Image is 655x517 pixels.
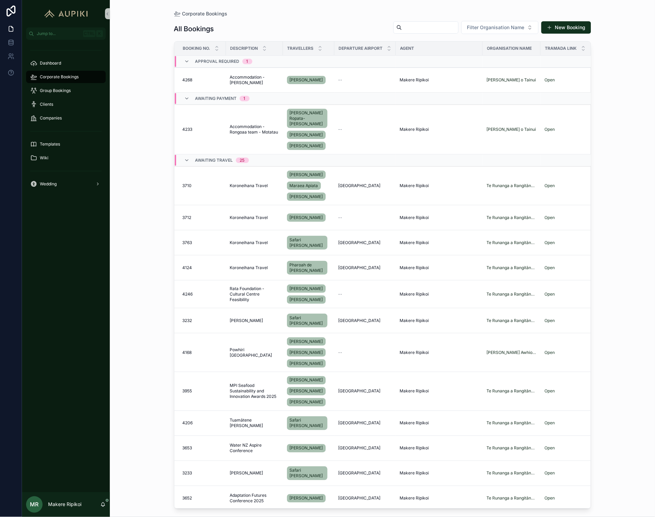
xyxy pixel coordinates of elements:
a: Open [545,496,555,501]
span: Makere Ripikoi [400,215,429,220]
span: [PERSON_NAME] [290,297,323,302]
a: [PERSON_NAME] [230,471,279,476]
a: [PERSON_NAME] [287,171,326,179]
span: 3763 [183,240,192,245]
span: [PERSON_NAME] [290,77,323,83]
a: Koroneihana Travel [230,215,279,220]
a: [PERSON_NAME]Maraea Apiata[PERSON_NAME] [287,169,330,202]
a: Wedding [26,178,106,190]
span: Makere Ripikoi [400,77,429,83]
span: Makere Ripikoi [400,446,429,451]
span: MPI Seafood Sustainability and Innovation Awards 2025 [230,383,279,400]
a: [PERSON_NAME] Awhiowhio o Otangarei Trust [487,350,537,355]
a: Te Runanga a Rangitāne o Wairau [487,318,537,323]
span: Description [230,46,258,51]
span: Corporate Bookings [182,10,228,17]
span: Awaiting Payment [195,96,237,101]
a: [GEOGRAPHIC_DATA] [338,421,392,426]
a: Te Runanga a Rangitāne o Wairau [487,291,537,297]
a: Koroneihana Travel [230,265,279,271]
a: Accommodation - [PERSON_NAME] [230,74,279,85]
span: Agent [400,46,414,51]
a: Open [545,350,555,355]
a: [PERSON_NAME] [287,142,326,150]
span: -- [338,350,343,355]
a: -- [338,127,392,132]
span: -- [338,127,343,132]
span: K [97,31,102,36]
a: Te Runanga a Rangitāne o Wairau [487,446,537,451]
span: Tramada Link [545,46,577,51]
button: Jump to...CtrlK [26,27,106,40]
span: Jump to... [37,31,80,36]
a: Makere Ripikoi [400,127,479,132]
button: New Booking [541,21,591,34]
span: [GEOGRAPHIC_DATA] [338,318,381,323]
a: Open [545,215,555,220]
a: Rata Foundation - Cultural Centre Feasibility [230,286,279,302]
span: 3712 [183,215,192,220]
a: Makere Ripikoi [400,77,479,83]
a: Group Bookings [26,84,106,97]
a: 4206 [183,421,222,426]
a: Adaptation Futures Conference 2025 [230,493,279,504]
span: Koroneihana Travel [230,240,268,245]
span: [PERSON_NAME] [290,378,323,383]
a: [GEOGRAPHIC_DATA] [338,318,392,323]
span: Makere Ripikoi [400,389,429,394]
span: Makere Ripikoi [400,318,429,323]
a: 3712 [183,215,222,220]
span: [PERSON_NAME] [290,143,323,149]
span: Organisation Name [487,46,532,51]
a: Koroneihana Travel [230,240,279,245]
a: 4168 [183,350,222,355]
a: [PERSON_NAME] [287,296,326,304]
a: [PERSON_NAME] [287,212,330,223]
span: Makere Ripikoi [400,265,429,271]
span: Corporate Bookings [40,74,79,80]
span: 4246 [183,291,193,297]
a: [PERSON_NAME] o Tainui [487,127,536,132]
button: Select Button [461,21,539,34]
a: [GEOGRAPHIC_DATA] [338,446,392,451]
a: Corporate Bookings [26,71,106,83]
a: Open [545,127,555,132]
span: [PERSON_NAME] [290,350,323,355]
a: [PERSON_NAME] Ropata-[PERSON_NAME][PERSON_NAME][PERSON_NAME] [287,107,330,151]
a: [PERSON_NAME] [287,493,330,504]
span: Powhiri [GEOGRAPHIC_DATA] [230,347,279,358]
a: Open [545,471,555,476]
div: scrollable content [22,40,110,199]
a: 3233 [183,471,222,476]
a: [PERSON_NAME] [287,348,326,357]
span: [PERSON_NAME] [290,132,323,138]
a: Safari [PERSON_NAME] [287,416,327,430]
span: [PERSON_NAME] [230,318,263,323]
span: Travellers [287,46,314,51]
a: 3955 [183,389,222,394]
a: [PERSON_NAME] [230,318,279,323]
a: Companies [26,112,106,124]
a: Safari [PERSON_NAME] [287,415,330,432]
a: Open [545,265,588,271]
span: [PERSON_NAME] Ropata-[PERSON_NAME] [290,110,325,127]
a: [GEOGRAPHIC_DATA] [338,265,392,271]
span: Tuamātene [PERSON_NAME] [230,418,279,429]
span: [GEOGRAPHIC_DATA] [338,471,381,476]
span: Companies [40,115,62,121]
span: Makere Ripikoi [400,350,429,355]
span: [GEOGRAPHIC_DATA] [338,265,381,271]
span: [GEOGRAPHIC_DATA] [338,240,381,245]
span: [PERSON_NAME] [290,400,323,405]
span: -- [338,77,343,83]
a: 4233 [183,127,222,132]
span: Safari [PERSON_NAME] [290,315,325,326]
a: Accommodation - Rongoaa team - Motatau [230,124,279,135]
a: [PERSON_NAME][PERSON_NAME][PERSON_NAME] [287,375,330,408]
span: [GEOGRAPHIC_DATA] [338,183,381,188]
a: Makere Ripikoi [400,265,479,271]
